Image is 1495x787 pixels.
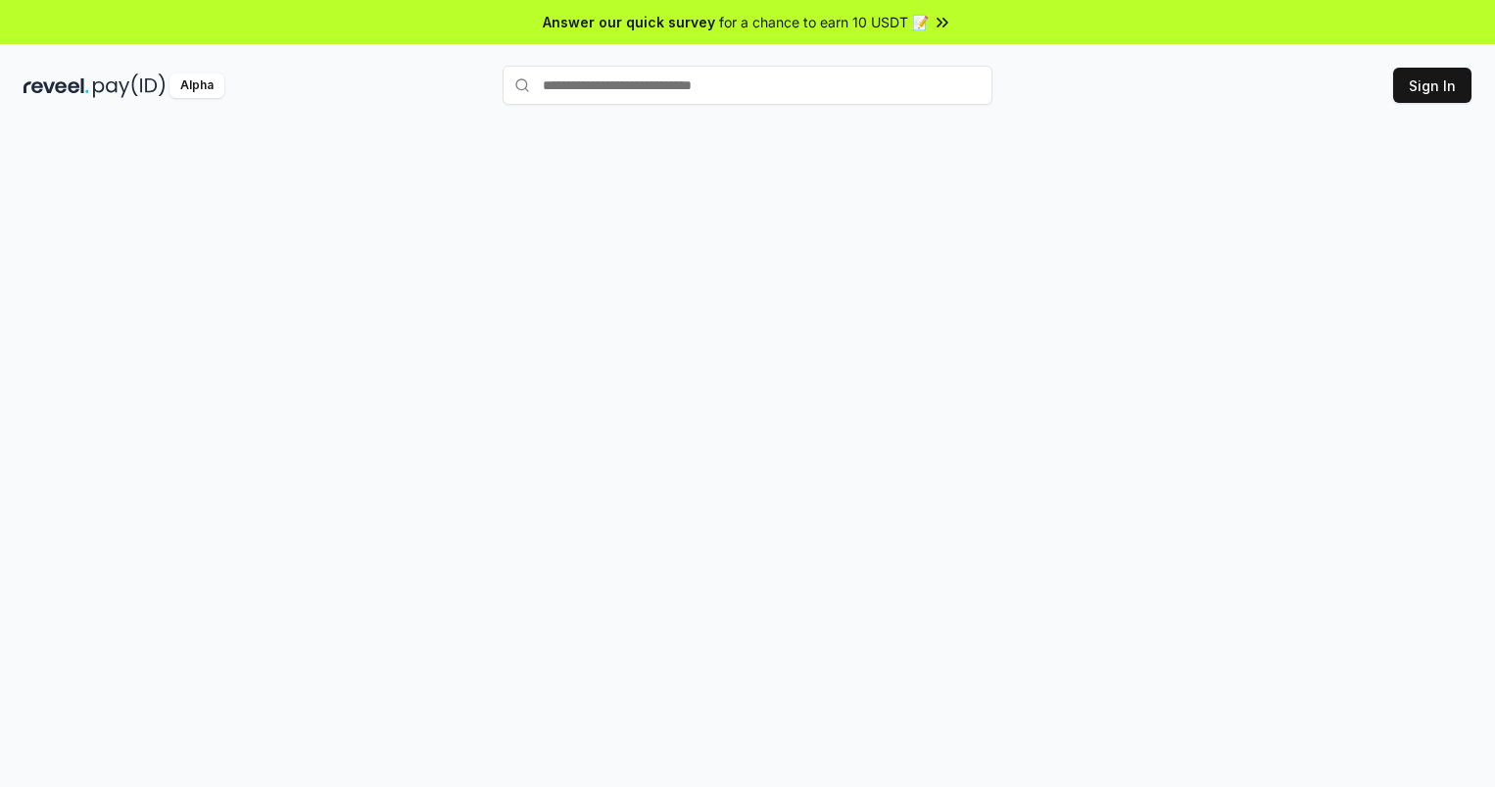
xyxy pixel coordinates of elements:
img: reveel_dark [24,74,89,98]
div: Alpha [169,74,224,98]
span: Answer our quick survey [543,12,715,32]
button: Sign In [1393,68,1471,103]
img: pay_id [93,74,166,98]
span: for a chance to earn 10 USDT 📝 [719,12,929,32]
